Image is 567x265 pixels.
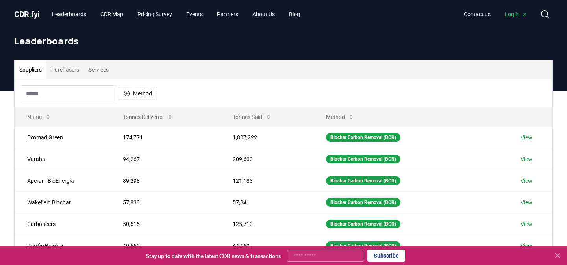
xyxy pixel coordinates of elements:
button: Suppliers [15,60,46,79]
td: 1,807,222 [220,126,313,148]
td: Aperam BioEnergia [15,170,110,191]
a: View [521,220,532,228]
td: 44,159 [220,235,313,256]
a: Contact us [458,7,497,21]
a: View [521,133,532,141]
a: Events [180,7,209,21]
a: CDR.fyi [14,9,39,20]
td: Exomad Green [15,126,110,148]
a: CDR Map [94,7,130,21]
td: Pacific Biochar [15,235,110,256]
button: Name [21,109,57,125]
button: Method [119,87,157,100]
td: Carboneers [15,213,110,235]
div: Biochar Carbon Removal (BCR) [326,220,400,228]
div: Biochar Carbon Removal (BCR) [326,241,400,250]
td: 121,183 [220,170,313,191]
div: Biochar Carbon Removal (BCR) [326,155,400,163]
td: 125,710 [220,213,313,235]
span: CDR fyi [14,9,39,19]
a: Pricing Survey [131,7,178,21]
nav: Main [458,7,534,21]
div: Biochar Carbon Removal (BCR) [326,198,400,207]
a: About Us [246,7,281,21]
div: Biochar Carbon Removal (BCR) [326,176,400,185]
td: 50,515 [110,213,220,235]
a: Partners [211,7,245,21]
a: View [521,177,532,185]
button: Method [320,109,361,125]
button: Services [84,60,113,79]
button: Tonnes Delivered [117,109,180,125]
td: 209,600 [220,148,313,170]
a: View [521,198,532,206]
td: 57,833 [110,191,220,213]
td: 40,659 [110,235,220,256]
a: View [521,242,532,250]
td: 89,298 [110,170,220,191]
td: 57,841 [220,191,313,213]
a: Leaderboards [46,7,93,21]
td: 94,267 [110,148,220,170]
td: 174,771 [110,126,220,148]
span: Log in [505,10,528,18]
nav: Main [46,7,306,21]
button: Purchasers [46,60,84,79]
span: . [29,9,31,19]
div: Biochar Carbon Removal (BCR) [326,133,400,142]
a: View [521,155,532,163]
a: Blog [283,7,306,21]
a: Log in [498,7,534,21]
button: Tonnes Sold [226,109,278,125]
h1: Leaderboards [14,35,553,47]
td: Varaha [15,148,110,170]
td: Wakefield Biochar [15,191,110,213]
